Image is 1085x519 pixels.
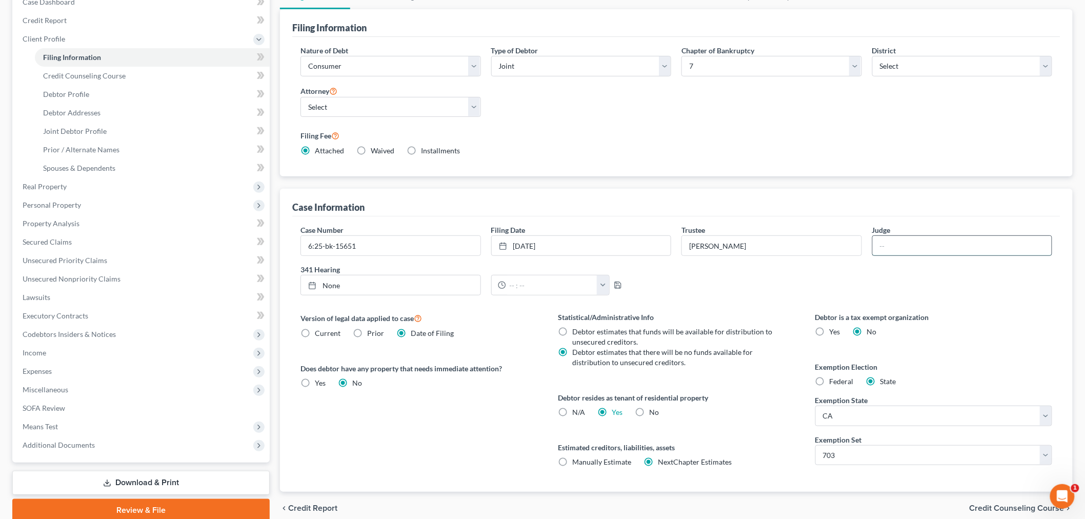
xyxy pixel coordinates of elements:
span: Prior [367,329,384,337]
label: Does debtor have any property that needs immediate attention? [300,363,537,374]
span: No [649,408,659,416]
span: Debtor Profile [43,90,89,98]
span: Personal Property [23,201,81,209]
a: Unsecured Priority Claims [14,251,270,270]
span: Miscellaneous [23,385,68,394]
span: Executory Contracts [23,311,88,320]
label: Estimated creditors, liabilities, assets [558,442,795,453]
span: Credit Counseling Course [43,71,126,80]
input: Enter case number... [301,236,480,255]
span: Spouses & Dependents [43,164,115,172]
span: Real Property [23,182,67,191]
a: Prior / Alternate Names [35,141,270,159]
a: Credit Report [14,11,270,30]
label: Trustee [681,225,705,235]
div: Filing Information [292,22,367,34]
span: Installments [421,146,460,155]
a: Yes [612,408,622,416]
iframe: Intercom live chat [1050,484,1075,509]
a: Spouses & Dependents [35,159,270,177]
label: Exemption State [815,395,868,406]
label: Debtor resides as tenant of residential property [558,392,795,403]
label: Statistical/Administrative Info [558,312,795,323]
a: Secured Claims [14,233,270,251]
a: Filing Information [35,48,270,67]
label: Filing Fee [300,129,1052,142]
label: Attorney [300,85,337,97]
span: Waived [371,146,394,155]
label: Case Number [300,225,344,235]
a: SOFA Review [14,399,270,417]
label: Judge [872,225,891,235]
span: Client Profile [23,34,65,43]
a: Debtor Profile [35,85,270,104]
span: Yes [315,378,326,387]
input: -- : -- [506,275,598,295]
a: Download & Print [12,471,270,495]
span: State [880,377,896,386]
span: Credit Report [23,16,67,25]
span: No [867,327,877,336]
span: Debtor estimates that there will be no funds available for distribution to unsecured creditors. [572,348,753,367]
span: Lawsuits [23,293,50,302]
span: Debtor estimates that funds will be available for distribution to unsecured creditors. [572,327,772,346]
span: Federal [830,377,854,386]
label: 341 Hearing [295,264,676,275]
span: Secured Claims [23,237,72,246]
div: Case Information [292,201,365,213]
a: Debtor Addresses [35,104,270,122]
span: Manually Estimate [572,457,631,466]
span: Unsecured Priority Claims [23,256,107,265]
label: Chapter of Bankruptcy [681,45,754,56]
span: Joint Debtor Profile [43,127,107,135]
i: chevron_left [280,504,288,512]
span: NextChapter Estimates [658,457,732,466]
span: Codebtors Insiders & Notices [23,330,116,338]
label: Type of Debtor [491,45,538,56]
span: Date of Filing [411,329,454,337]
span: Debtor Addresses [43,108,101,117]
label: Exemption Set [815,434,862,445]
input: -- [873,236,1052,255]
span: Unsecured Nonpriority Claims [23,274,120,283]
label: Debtor is a tax exempt organization [815,312,1052,323]
a: Unsecured Nonpriority Claims [14,270,270,288]
span: Current [315,329,340,337]
a: Joint Debtor Profile [35,122,270,141]
input: -- [682,236,861,255]
span: Credit Report [288,504,337,512]
label: District [872,45,896,56]
label: Exemption Election [815,362,1052,372]
a: Lawsuits [14,288,270,307]
span: Credit Counseling Course [970,504,1064,512]
span: Income [23,348,46,357]
span: Yes [830,327,840,336]
label: Version of legal data applied to case [300,312,537,324]
a: Credit Counseling Course [35,67,270,85]
label: Filing Date [491,225,526,235]
span: 1 [1071,484,1079,492]
span: Property Analysis [23,219,79,228]
a: Executory Contracts [14,307,270,325]
a: None [301,275,480,295]
span: No [352,378,362,387]
button: Credit Counseling Course chevron_right [970,504,1073,512]
button: chevron_left Credit Report [280,504,337,512]
span: Filing Information [43,53,101,62]
a: [DATE] [492,236,671,255]
span: Prior / Alternate Names [43,145,119,154]
span: Expenses [23,367,52,375]
span: Attached [315,146,344,155]
span: Additional Documents [23,441,95,449]
span: N/A [572,408,585,416]
label: Nature of Debt [300,45,348,56]
span: SOFA Review [23,404,65,412]
span: Means Test [23,422,58,431]
a: Property Analysis [14,214,270,233]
